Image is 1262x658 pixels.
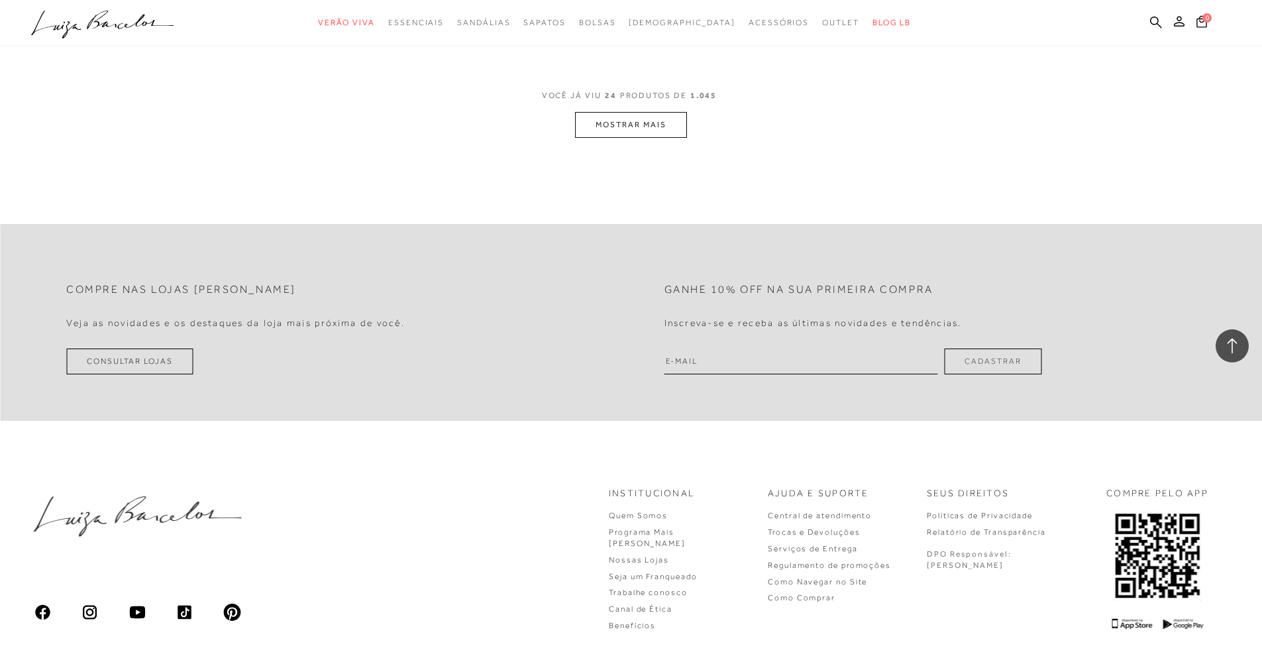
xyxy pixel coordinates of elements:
[542,91,721,100] span: VOCÊ JÁ VIU PRODUTOS DE
[768,561,891,570] a: Regulamento de promoções
[768,487,869,500] p: Ajuda e Suporte
[575,112,686,138] button: MOSTRAR MAIS
[609,572,698,581] a: Seja um Franqueado
[223,603,241,622] img: pinterest_ios_filled
[822,18,859,27] span: Outlet
[872,11,911,35] a: BLOG LB
[609,511,668,520] a: Quem Somos
[690,91,717,100] span: 1.045
[749,11,809,35] a: categoryNavScreenReaderText
[609,604,672,614] a: Canal de Ética
[609,527,686,548] a: Programa Mais [PERSON_NAME]
[579,18,616,27] span: Bolsas
[927,487,1009,500] p: Seus Direitos
[768,544,857,553] a: Serviços de Entrega
[66,317,405,329] h4: Veja as novidades e os destaques da loja mais próxima de você.
[457,11,510,35] a: categoryNavScreenReaderText
[388,18,444,27] span: Essenciais
[768,511,872,520] a: Central de atendimento
[609,621,656,630] a: Benefícios
[1106,487,1208,500] p: COMPRE PELO APP
[927,527,1046,537] a: Relatório de Transparência
[822,11,859,35] a: categoryNavScreenReaderText
[927,549,1012,571] p: DPO Responsável: [PERSON_NAME]
[664,317,962,329] h4: Inscreva-se e receba as últimas novidades e tendências.
[457,18,510,27] span: Sandálias
[33,496,241,537] img: luiza-barcelos.png
[1163,618,1203,630] img: Google Play Logo
[33,603,52,622] img: facebook_ios_glyph
[388,11,444,35] a: categoryNavScreenReaderText
[664,284,933,296] h2: Ganhe 10% off na sua primeira compra
[1192,15,1211,32] button: 0
[944,349,1041,374] button: Cadastrar
[749,18,809,27] span: Acessórios
[664,349,938,374] input: E-mail
[176,603,194,622] img: tiktok
[609,555,669,565] a: Nossas Lojas
[523,11,565,35] a: categoryNavScreenReaderText
[128,603,146,622] img: youtube_material_rounded
[605,91,617,100] span: 24
[768,527,860,537] a: Trocas e Devoluções
[629,18,735,27] span: [DEMOGRAPHIC_DATA]
[629,11,735,35] a: noSubCategoriesText
[579,11,616,35] a: categoryNavScreenReaderText
[81,603,99,622] img: instagram_material_outline
[66,349,193,374] a: Consultar Lojas
[609,588,688,597] a: Trabalhe conosco
[609,487,695,500] p: Institucional
[927,511,1033,520] a: Políticas de Privacidade
[1112,618,1152,630] img: App Store Logo
[318,18,375,27] span: Verão Viva
[872,18,911,27] span: BLOG LB
[1114,510,1201,601] img: QRCODE
[523,18,565,27] span: Sapatos
[768,593,835,602] a: Como Comprar
[1202,13,1212,23] span: 0
[66,284,296,296] h2: Compre nas lojas [PERSON_NAME]
[768,577,867,586] a: Como Navegar no Site
[318,11,375,35] a: categoryNavScreenReaderText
